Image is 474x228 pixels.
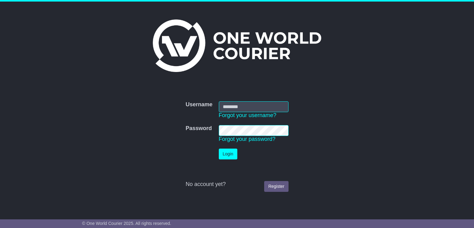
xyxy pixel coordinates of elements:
[219,149,237,159] button: Login
[219,112,276,118] a: Forgot your username?
[185,125,212,132] label: Password
[82,221,171,226] span: © One World Courier 2025. All rights reserved.
[264,181,288,192] a: Register
[185,101,212,108] label: Username
[219,136,276,142] a: Forgot your password?
[185,181,288,188] div: No account yet?
[153,19,321,72] img: One World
